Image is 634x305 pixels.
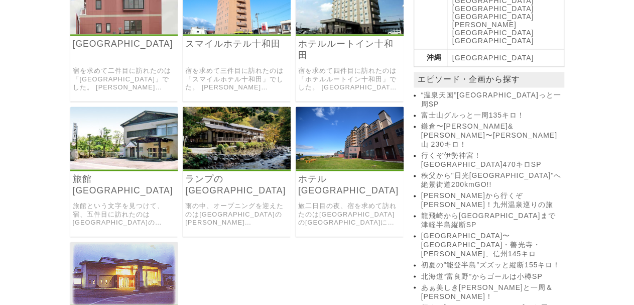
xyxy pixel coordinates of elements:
[452,5,534,13] a: [GEOGRAPHIC_DATA]
[298,38,401,61] a: ホテルルートイン十和田
[414,49,447,67] th: 沖縄
[70,162,178,171] a: 旅館 大阪屋
[185,38,288,50] a: スマイルホテル十和田
[70,242,178,304] img: 黄金崎不老ふ死温泉
[296,107,404,169] img: ホテルグランメール山海荘
[421,232,562,259] a: [GEOGRAPHIC_DATA]〜[GEOGRAPHIC_DATA]・善光寺・[PERSON_NAME]、信州145キロ
[298,202,401,227] a: 旅二日目の夜、宿を求めて訪れたのは[GEOGRAPHIC_DATA]の[GEOGRAPHIC_DATA]にある「ホテル[GEOGRAPHIC_DATA](さんかいそう)」でした。 大正浪漫の趣あ...
[452,13,534,21] a: [GEOGRAPHIC_DATA]
[183,27,291,36] a: スマイルホテル十和田
[452,54,534,62] a: [GEOGRAPHIC_DATA]
[73,202,176,227] a: 旅館という文字を見つけて、宿、五件目に訪れたのは[GEOGRAPHIC_DATA]の[GEOGRAPHIC_DATA]にある「旅館 [GEOGRAPHIC_DATA]」でした。 [GEOGRAP...
[73,173,176,196] a: 旅館 [GEOGRAPHIC_DATA]
[185,173,288,196] a: ランプの[GEOGRAPHIC_DATA]
[296,27,404,36] a: ホテルルートイン十和田
[452,37,534,45] a: [GEOGRAPHIC_DATA]
[298,173,401,196] a: ホテル[GEOGRAPHIC_DATA]
[421,122,562,149] a: 鎌倉〜[PERSON_NAME]&[PERSON_NAME]〜[PERSON_NAME]山 230キロ！
[421,91,562,109] a: “温泉天国”[GEOGRAPHIC_DATA]っと一周SP
[296,162,404,171] a: ホテルグランメール山海荘
[298,67,401,92] a: 宿を求めて四件目に訪れたのは「ホテルルートイン十和田」でした。 [GEOGRAPHIC_DATA]は徒歩5分。ラジウム人工温泉の大浴場あり。 朝食はバイキング、夕食は『食・呑み処 花々亭』でいた...
[421,212,562,230] a: 龍飛崎から[GEOGRAPHIC_DATA]まで津軽半島縦断SP
[73,67,176,92] a: 宿を求めて二件目に訪れたのは「[GEOGRAPHIC_DATA]」でした。 [PERSON_NAME][GEOGRAPHIC_DATA]から車で20分。[GEOGRAPHIC_DATA]へは車で...
[73,38,176,50] a: [GEOGRAPHIC_DATA]
[185,67,288,92] a: 宿を求めて三件目に訪れたのは「スマイルホテル十和田」でした。 [PERSON_NAME][GEOGRAPHIC_DATA]から車で約20分。[GEOGRAPHIC_DATA]、[GEOGRAPH...
[183,107,291,169] img: ランプの宿青荷温泉
[421,272,562,281] a: 北海道“富良野”からゴールは小樽SP
[421,283,562,301] a: あぁ美しき[PERSON_NAME]と一周＆[PERSON_NAME]！
[421,261,562,270] a: 初夏の”能登半島”ズズッと縦断155キロ！
[421,171,562,189] a: 秩父から"日光[GEOGRAPHIC_DATA]"へ絶景街道200kmGO!!
[70,27,178,36] a: 十和田シティホテル
[421,151,562,169] a: 行くぞ伊勢神宮！[GEOGRAPHIC_DATA]470キロSP
[70,107,178,169] img: 旅館 大阪屋
[421,191,562,210] a: [PERSON_NAME]から行くぞ[PERSON_NAME]！九州温泉巡りの旅
[185,202,288,227] a: 雨の中、オープニングを迎えたのは[GEOGRAPHIC_DATA]の[PERSON_NAME][GEOGRAPHIC_DATA]にある「ランプの[GEOGRAPHIC_DATA]」でした。 客室...
[421,111,562,120] a: 富士山グルっと一周135キロ！
[183,162,291,171] a: ランプの宿青荷温泉
[414,72,564,87] p: エピソード・企画から探す
[452,21,534,37] a: [PERSON_NAME][GEOGRAPHIC_DATA]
